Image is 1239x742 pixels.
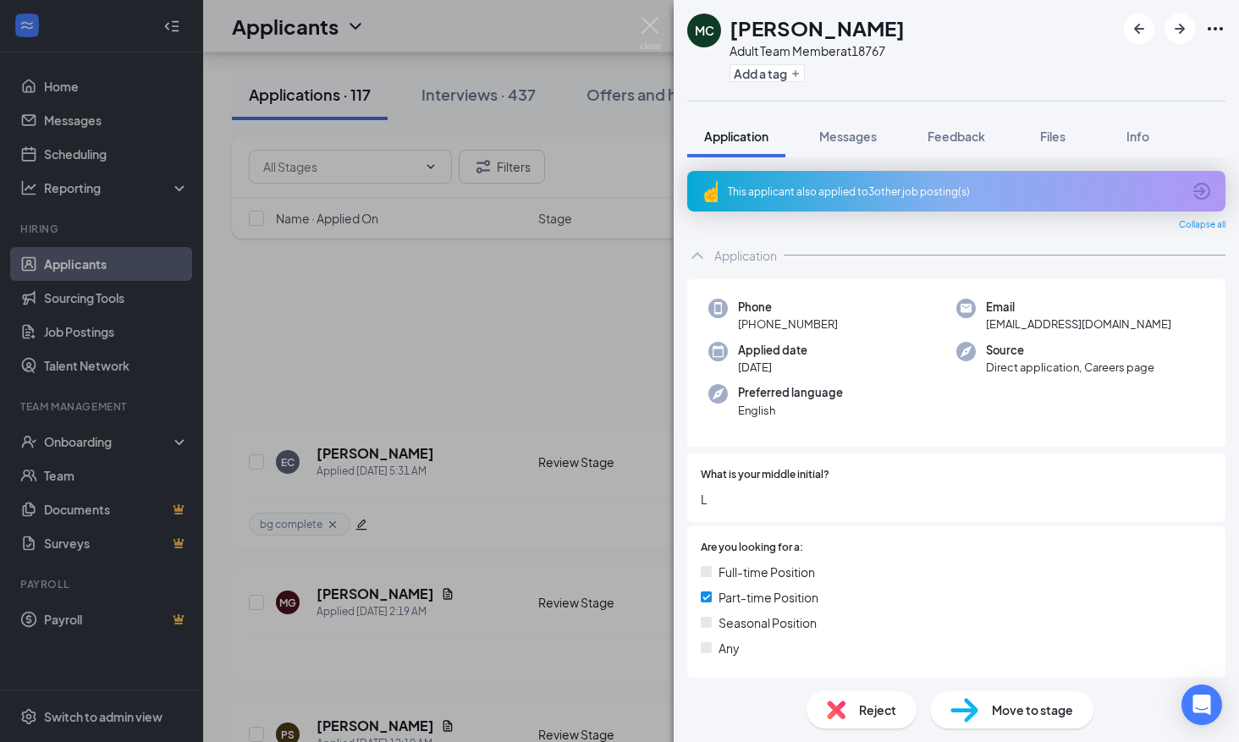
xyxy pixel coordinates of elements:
span: Application [704,129,768,144]
div: This applicant also applied to 3 other job posting(s) [728,184,1181,199]
span: What is your middle initial? [701,467,829,483]
span: [DATE] [738,359,807,376]
span: Email [986,299,1171,316]
span: Feedback [928,129,985,144]
span: Collapse all [1179,218,1225,232]
span: Seasonal Position [719,613,817,632]
span: Move to stage [992,701,1073,719]
span: Applied date [738,342,807,359]
span: Messages [819,129,877,144]
span: Files [1040,129,1066,144]
span: Full-time Position [719,563,815,581]
span: English [738,402,843,419]
svg: Plus [790,69,801,79]
span: Any [719,639,740,657]
svg: ArrowRight [1170,19,1190,39]
span: [EMAIL_ADDRESS][DOMAIN_NAME] [986,316,1171,333]
span: Preferred language [738,384,843,401]
div: Adult Team Member at 18767 [730,42,905,59]
div: Application [714,247,777,264]
svg: ArrowLeftNew [1129,19,1149,39]
svg: Ellipses [1205,19,1225,39]
span: Info [1126,129,1149,144]
span: Reject [859,701,896,719]
span: Are you looking for a: [701,540,803,556]
svg: ArrowCircle [1192,181,1212,201]
span: Source [986,342,1154,359]
button: ArrowLeftNew [1124,14,1154,44]
button: ArrowRight [1165,14,1195,44]
div: Open Intercom Messenger [1181,684,1222,725]
svg: ChevronUp [687,245,708,266]
span: Part-time Position [719,588,818,607]
span: L [701,490,1212,508]
span: Phone [738,299,838,316]
span: Direct application, Careers page [986,359,1154,376]
span: [PHONE_NUMBER] [738,316,838,333]
div: MC [695,22,714,39]
button: PlusAdd a tag [730,64,805,82]
h1: [PERSON_NAME] [730,14,905,42]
